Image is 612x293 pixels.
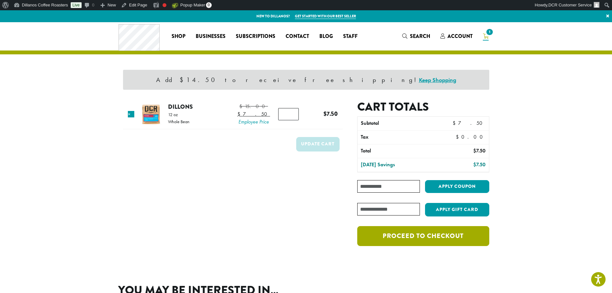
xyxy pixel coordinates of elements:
[237,111,270,117] bdi: 7.50
[123,70,489,90] div: Add $14.50 to receive free shipping!
[473,147,476,154] span: $
[425,203,489,216] button: Apply Gift Card
[237,118,270,126] span: Employee Price
[168,112,190,117] p: 12 oz
[168,119,190,124] p: Whole Bean
[473,161,485,168] bdi: 7.50
[286,32,309,41] span: Contact
[357,226,489,246] a: Proceed to checkout
[448,32,473,40] span: Account
[324,109,338,118] bdi: 7.50
[358,144,436,158] th: Total
[166,31,191,41] a: Shop
[196,32,226,41] span: Businesses
[168,102,193,111] a: Dillons
[239,103,245,110] span: $
[71,2,82,8] a: Live
[278,108,299,120] input: Product quantity
[419,76,456,84] a: Keep Shopping
[485,28,494,36] span: 1
[358,117,436,130] th: Subtotal
[338,31,363,41] a: Staff
[163,3,166,7] div: Focus keyphrase not set
[237,111,243,117] span: $
[358,131,450,144] th: Tax
[425,180,489,193] button: Apply coupon
[239,103,268,110] bdi: 15.00
[324,109,327,118] span: $
[141,104,162,125] img: Dillons
[128,111,134,117] a: Remove this item
[456,133,461,140] span: $
[296,137,340,151] button: Update cart
[295,14,356,19] a: Get started with our best seller
[410,32,430,40] span: Search
[548,3,592,7] span: DCR Customer Service
[343,32,358,41] span: Staff
[453,120,485,126] bdi: 7.50
[397,31,435,41] a: Search
[206,2,212,8] span: 0
[236,32,275,41] span: Subscriptions
[358,158,436,172] th: [DATE] Savings
[456,133,486,140] bdi: 0.00
[319,32,333,41] span: Blog
[453,120,458,126] span: $
[172,32,185,41] span: Shop
[473,161,476,168] span: $
[357,100,489,114] h2: Cart totals
[473,147,485,154] bdi: 7.50
[603,10,612,22] a: ×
